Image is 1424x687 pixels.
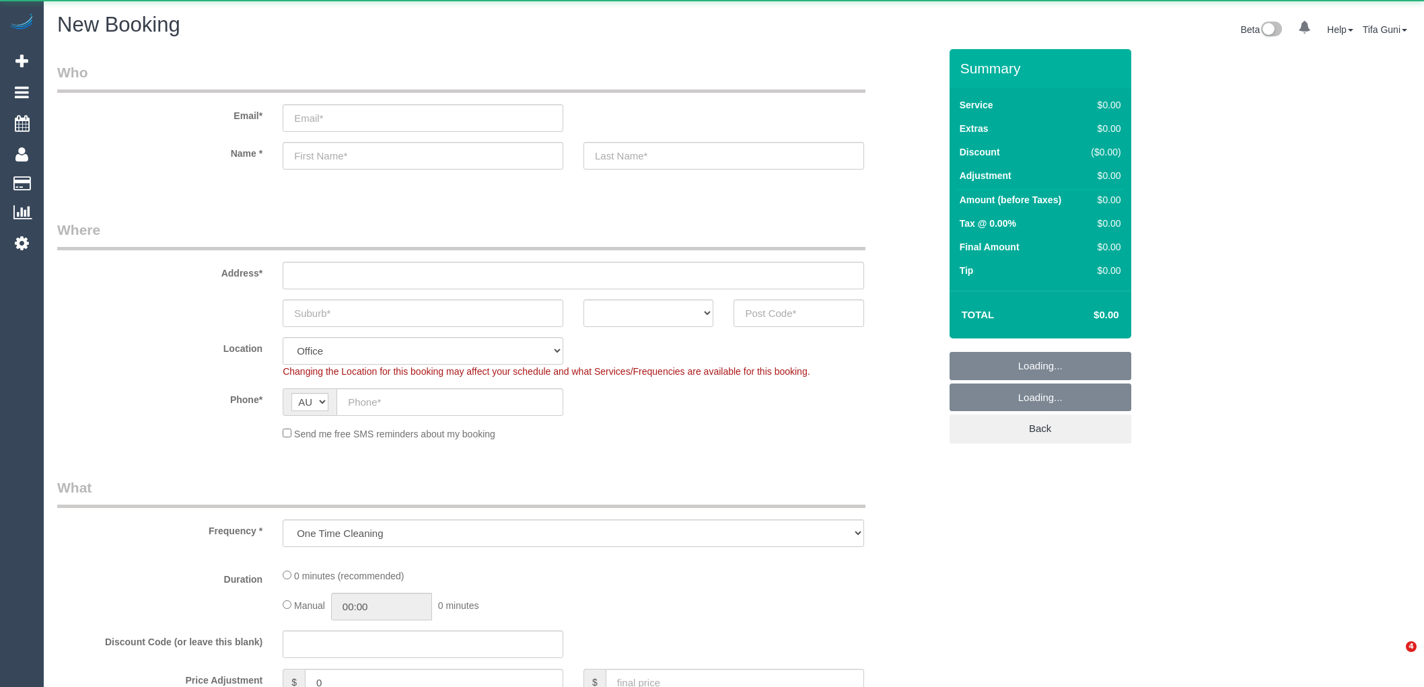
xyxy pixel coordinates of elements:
[960,61,1125,76] h3: Summary
[283,299,563,327] input: Suburb*
[960,193,1061,207] label: Amount (before Taxes)
[1085,145,1121,159] div: ($0.00)
[57,220,865,250] legend: Where
[1260,22,1282,39] img: New interface
[583,142,864,170] input: Last Name*
[47,262,273,280] label: Address*
[1406,641,1417,652] span: 4
[1085,240,1121,254] div: $0.00
[47,388,273,406] label: Phone*
[1085,169,1121,182] div: $0.00
[960,145,1000,159] label: Discount
[950,414,1131,443] a: Back
[960,240,1020,254] label: Final Amount
[283,104,563,132] input: Email*
[47,568,273,586] label: Duration
[57,63,865,93] legend: Who
[960,217,1016,230] label: Tax @ 0.00%
[57,13,180,36] span: New Booking
[960,169,1011,182] label: Adjustment
[294,600,325,611] span: Manual
[1085,98,1121,112] div: $0.00
[1085,264,1121,277] div: $0.00
[294,571,404,581] span: 0 minutes (recommended)
[438,600,479,611] span: 0 minutes
[734,299,863,327] input: Post Code*
[294,429,495,439] span: Send me free SMS reminders about my booking
[962,309,995,320] strong: Total
[960,122,989,135] label: Extras
[1085,217,1121,230] div: $0.00
[1378,641,1411,674] iframe: Intercom live chat
[1053,310,1118,321] h4: $0.00
[47,104,273,122] label: Email*
[47,519,273,538] label: Frequency *
[47,630,273,649] label: Discount Code (or leave this blank)
[47,337,273,355] label: Location
[960,98,993,112] label: Service
[1085,122,1121,135] div: $0.00
[1363,24,1407,35] a: Tifa Guni
[960,264,974,277] label: Tip
[1240,24,1282,35] a: Beta
[47,669,273,687] label: Price Adjustment
[1327,24,1353,35] a: Help
[283,142,563,170] input: First Name*
[8,13,35,32] img: Automaid Logo
[57,478,865,508] legend: What
[47,142,273,160] label: Name *
[283,366,810,377] span: Changing the Location for this booking may affect your schedule and what Services/Frequencies are...
[1085,193,1121,207] div: $0.00
[336,388,563,416] input: Phone*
